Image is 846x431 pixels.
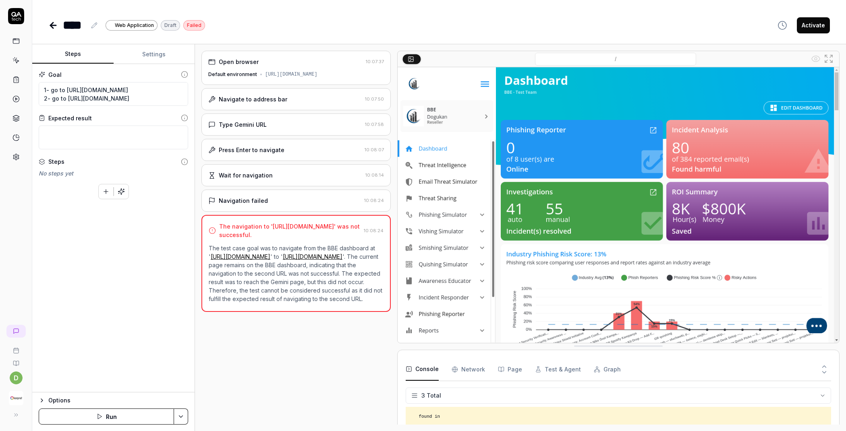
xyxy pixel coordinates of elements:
a: Web Application [106,20,158,31]
div: The navigation to '[URL][DOMAIN_NAME]' was not successful. [219,222,361,239]
button: Page [498,358,522,381]
button: Console [406,358,439,381]
button: Test & Agent [535,358,581,381]
span: Web Application [115,22,154,29]
div: Type Gemini URL [219,120,267,129]
div: Wait for navigation [219,171,273,179]
div: No steps yet [39,169,188,177]
button: Settings [114,45,195,64]
time: 10:07:58 [365,122,384,127]
button: Graph [594,358,621,381]
a: Book a call with us [3,341,29,354]
div: Steps [48,157,64,166]
button: Run [39,408,174,425]
a: [URL][DOMAIN_NAME] [283,253,342,260]
div: Default environment [208,71,257,78]
img: Keepnet Logo [9,391,23,405]
div: Navigate to address bar [219,95,287,103]
div: Navigation failed [219,196,268,205]
div: [URL][DOMAIN_NAME] [265,71,317,78]
time: 10:08:24 [364,198,384,203]
time: 10:08:24 [364,228,384,233]
button: Open in full screen [822,52,835,65]
div: Goal [48,70,62,79]
button: Options [39,396,188,405]
time: 10:08:07 [365,147,384,153]
a: [URL][DOMAIN_NAME] [211,253,270,260]
button: Steps [32,45,114,64]
div: Expected result [48,114,92,122]
div: Open browser [219,58,259,66]
button: Show all interative elements [809,52,822,65]
button: Keepnet Logo [3,384,29,407]
div: Press Enter to navigate [219,146,284,154]
button: View version history [773,17,792,33]
time: 10:08:14 [365,172,384,178]
time: 10:07:50 [365,96,384,102]
a: Documentation [3,354,29,367]
button: Network [452,358,485,381]
img: Screenshot [398,67,839,343]
p: The test case goal was to navigate from the BBE dashboard at ' ' to ' '. The current page remains... [209,244,384,303]
time: 10:07:37 [366,59,384,64]
button: d [10,371,23,384]
a: New conversation [6,325,26,338]
div: Draft [161,20,180,31]
div: Options [48,396,188,405]
button: Activate [797,17,830,33]
div: Failed [183,20,205,31]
